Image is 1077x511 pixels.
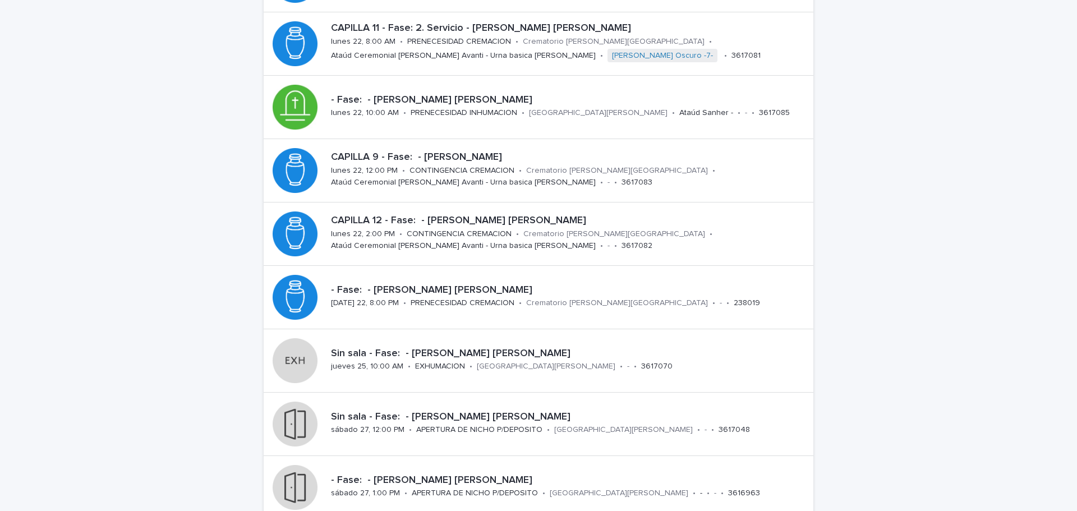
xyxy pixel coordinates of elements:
[720,298,722,308] p: -
[264,393,813,456] a: Sin sala - Fase: - [PERSON_NAME] [PERSON_NAME]sábado 27, 12:00 PM•APERTURA DE NICHO P/DEPOSITO•[G...
[714,489,716,498] p: -
[612,51,713,61] a: [PERSON_NAME] Oscuro -7-
[710,229,712,239] p: •
[411,298,514,308] p: PRENECESIDAD CREMACION
[523,229,705,239] p: Crematorio [PERSON_NAME][GEOGRAPHIC_DATA]
[331,241,596,251] p: Ataúd Ceremonial [PERSON_NAME] Avanti - Urna basica [PERSON_NAME]
[745,108,747,118] p: -
[477,362,615,371] p: [GEOGRAPHIC_DATA][PERSON_NAME]
[731,51,761,61] p: 3617081
[712,166,715,176] p: •
[403,108,406,118] p: •
[693,489,696,498] p: •
[331,298,399,308] p: [DATE] 22, 8:00 PM
[331,151,809,164] p: CAPILLA 9 - Fase: - [PERSON_NAME]
[529,108,668,118] p: [GEOGRAPHIC_DATA][PERSON_NAME]
[331,178,596,187] p: Ataúd Ceremonial [PERSON_NAME] Avanti - Urna basica [PERSON_NAME]
[470,362,472,371] p: •
[264,139,813,202] a: CAPILLA 9 - Fase: - [PERSON_NAME]lunes 22, 12:00 PM•CONTINGENCIA CREMACION•Crematorio [PERSON_NAM...
[264,12,813,76] a: CAPILLA 11 - Fase: 2. Servicio - [PERSON_NAME] [PERSON_NAME]lunes 22, 8:00 AM•PRENECESIDAD CREMAC...
[607,241,610,251] p: -
[519,166,522,176] p: •
[407,229,512,239] p: CONTINGENCIA CREMACION
[700,489,702,498] p: -
[614,178,617,187] p: •
[550,489,688,498] p: [GEOGRAPHIC_DATA][PERSON_NAME]
[331,411,809,423] p: Sin sala - Fase: - [PERSON_NAME] [PERSON_NAME]
[331,51,596,61] p: Ataúd Ceremonial [PERSON_NAME] Avanti - Urna basica [PERSON_NAME]
[331,166,398,176] p: lunes 22, 12:00 PM
[738,108,740,118] p: •
[416,425,542,435] p: APERTURA DE NICHO P/DEPOSITO
[526,166,708,176] p: Crematorio [PERSON_NAME][GEOGRAPHIC_DATA]
[264,76,813,139] a: - Fase: - [PERSON_NAME] [PERSON_NAME]lunes 22, 10:00 AM•PRENECESIDAD INHUMACION•[GEOGRAPHIC_DATA]...
[614,241,617,251] p: •
[600,51,603,61] p: •
[726,298,729,308] p: •
[523,37,705,47] p: Crematorio [PERSON_NAME][GEOGRAPHIC_DATA]
[622,178,652,187] p: 3617083
[403,298,406,308] p: •
[600,241,603,251] p: •
[331,229,395,239] p: lunes 22, 2:00 PM
[516,229,519,239] p: •
[759,108,790,118] p: 3617085
[697,425,700,435] p: •
[672,108,675,118] p: •
[409,166,514,176] p: CONTINGENCIA CREMACION
[400,37,403,47] p: •
[752,108,754,118] p: •
[404,489,407,498] p: •
[705,425,707,435] p: -
[331,37,395,47] p: lunes 22, 8:00 AM
[412,489,538,498] p: APERTURA DE NICHO P/DEPOSITO
[542,489,545,498] p: •
[709,37,712,47] p: •
[707,489,710,498] p: •
[331,108,399,118] p: lunes 22, 10:00 AM
[402,166,405,176] p: •
[547,425,550,435] p: •
[634,362,637,371] p: •
[712,298,715,308] p: •
[331,362,403,371] p: jueves 25, 10:00 AM
[719,425,750,435] p: 3617048
[554,425,693,435] p: [GEOGRAPHIC_DATA][PERSON_NAME]
[331,425,404,435] p: sábado 27, 12:00 PM
[331,284,809,297] p: - Fase: - [PERSON_NAME] [PERSON_NAME]
[711,425,714,435] p: •
[331,489,400,498] p: sábado 27, 1:00 PM
[331,348,809,360] p: Sin sala - Fase: - [PERSON_NAME] [PERSON_NAME]
[519,298,522,308] p: •
[721,489,724,498] p: •
[627,362,629,371] p: -
[331,215,809,227] p: CAPILLA 12 - Fase: - [PERSON_NAME] [PERSON_NAME]
[600,178,603,187] p: •
[415,362,465,371] p: EXHUMACION
[408,362,411,371] p: •
[407,37,511,47] p: PRENECESIDAD CREMACION
[620,362,623,371] p: •
[516,37,518,47] p: •
[526,298,708,308] p: Crematorio [PERSON_NAME][GEOGRAPHIC_DATA]
[399,229,402,239] p: •
[724,51,727,61] p: •
[734,298,760,308] p: 238019
[679,108,733,118] p: Ataúd Sanher -
[331,475,809,487] p: - Fase: - [PERSON_NAME] [PERSON_NAME]
[411,108,517,118] p: PRENECESIDAD INHUMACION
[607,178,610,187] p: -
[622,241,652,251] p: 3617082
[641,362,673,371] p: 3617070
[331,22,809,35] p: CAPILLA 11 - Fase: 2. Servicio - [PERSON_NAME] [PERSON_NAME]
[264,266,813,329] a: - Fase: - [PERSON_NAME] [PERSON_NAME][DATE] 22, 8:00 PM•PRENECESIDAD CREMACION•Crematorio [PERSON...
[728,489,760,498] p: 3616963
[331,94,809,107] p: - Fase: - [PERSON_NAME] [PERSON_NAME]
[522,108,524,118] p: •
[264,329,813,393] a: Sin sala - Fase: - [PERSON_NAME] [PERSON_NAME]jueves 25, 10:00 AM•EXHUMACION•[GEOGRAPHIC_DATA][PE...
[409,425,412,435] p: •
[264,202,813,266] a: CAPILLA 12 - Fase: - [PERSON_NAME] [PERSON_NAME]lunes 22, 2:00 PM•CONTINGENCIA CREMACION•Cremator...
